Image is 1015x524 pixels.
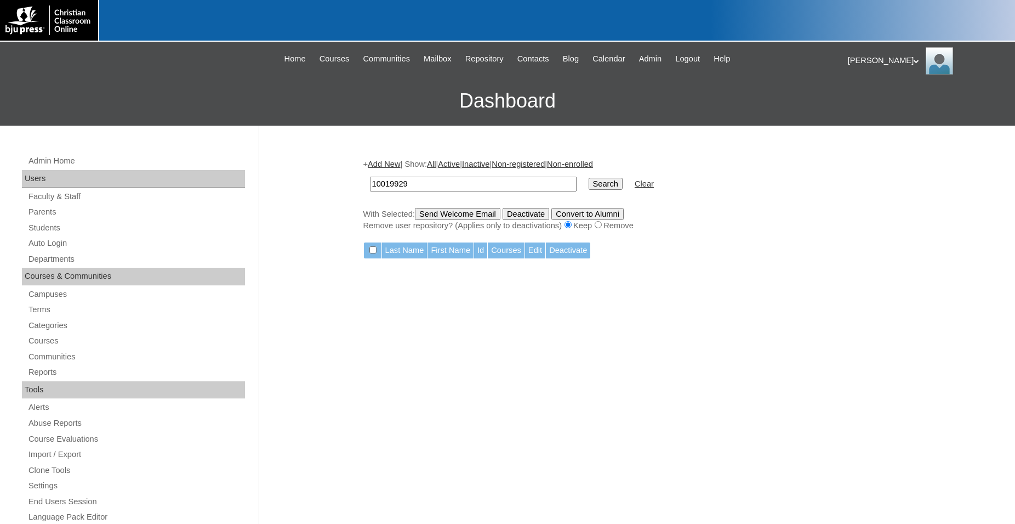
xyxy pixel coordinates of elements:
[488,243,524,258] td: Courses
[512,53,555,65] a: Contacts
[27,190,245,204] a: Faculty & Staff
[363,220,906,232] div: Remove user repository? (Applies only to deactivations) Keep Remove
[357,53,415,65] a: Communities
[27,154,245,168] a: Admin Home
[424,53,452,65] span: Mailbox
[639,53,662,65] span: Admin
[22,268,245,285] div: Courses & Communities
[557,53,584,65] a: Blog
[27,334,245,348] a: Courses
[415,208,500,220] input: Send Welcome Email
[848,47,1004,75] div: [PERSON_NAME]
[5,76,1010,126] h3: Dashboard
[27,350,245,364] a: Communities
[22,170,245,188] div: Users
[27,464,245,477] a: Clone Tools
[27,319,245,333] a: Categories
[284,53,306,65] span: Home
[320,53,350,65] span: Courses
[27,236,245,250] a: Auto Login
[926,47,953,75] img: Jonelle Rodriguez
[465,53,504,65] span: Repository
[5,5,93,35] img: logo-white.png
[634,53,668,65] a: Admin
[382,243,427,258] td: Last Name
[27,303,245,317] a: Terms
[418,53,457,65] a: Mailbox
[27,432,245,446] a: Course Evaluations
[427,243,474,258] td: First Name
[27,365,245,379] a: Reports
[460,53,509,65] a: Repository
[675,53,700,65] span: Logout
[635,179,654,188] a: Clear
[27,221,245,235] a: Students
[27,448,245,461] a: Import / Export
[279,53,311,65] a: Home
[27,495,245,509] a: End Users Session
[503,208,549,220] input: Deactivate
[438,160,460,168] a: Active
[551,208,624,220] input: Convert to Alumni
[27,510,245,524] a: Language Pack Editor
[22,381,245,399] div: Tools
[592,53,625,65] span: Calendar
[363,208,906,232] div: With Selected:
[368,160,400,168] a: Add New
[363,53,410,65] span: Communities
[714,53,730,65] span: Help
[563,53,579,65] span: Blog
[474,243,487,258] td: Id
[525,243,545,258] td: Edit
[546,243,590,258] td: Deactivate
[517,53,549,65] span: Contacts
[314,53,355,65] a: Courses
[589,178,623,190] input: Search
[547,160,593,168] a: Non-enrolled
[27,205,245,219] a: Parents
[670,53,705,65] a: Logout
[370,177,577,191] input: Search
[27,479,245,493] a: Settings
[492,160,545,168] a: Non-registered
[462,160,490,168] a: Inactive
[27,252,245,266] a: Departments
[27,416,245,430] a: Abuse Reports
[27,401,245,414] a: Alerts
[708,53,735,65] a: Help
[587,53,630,65] a: Calendar
[427,160,436,168] a: All
[363,159,906,231] div: + | Show: | | | |
[27,288,245,301] a: Campuses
